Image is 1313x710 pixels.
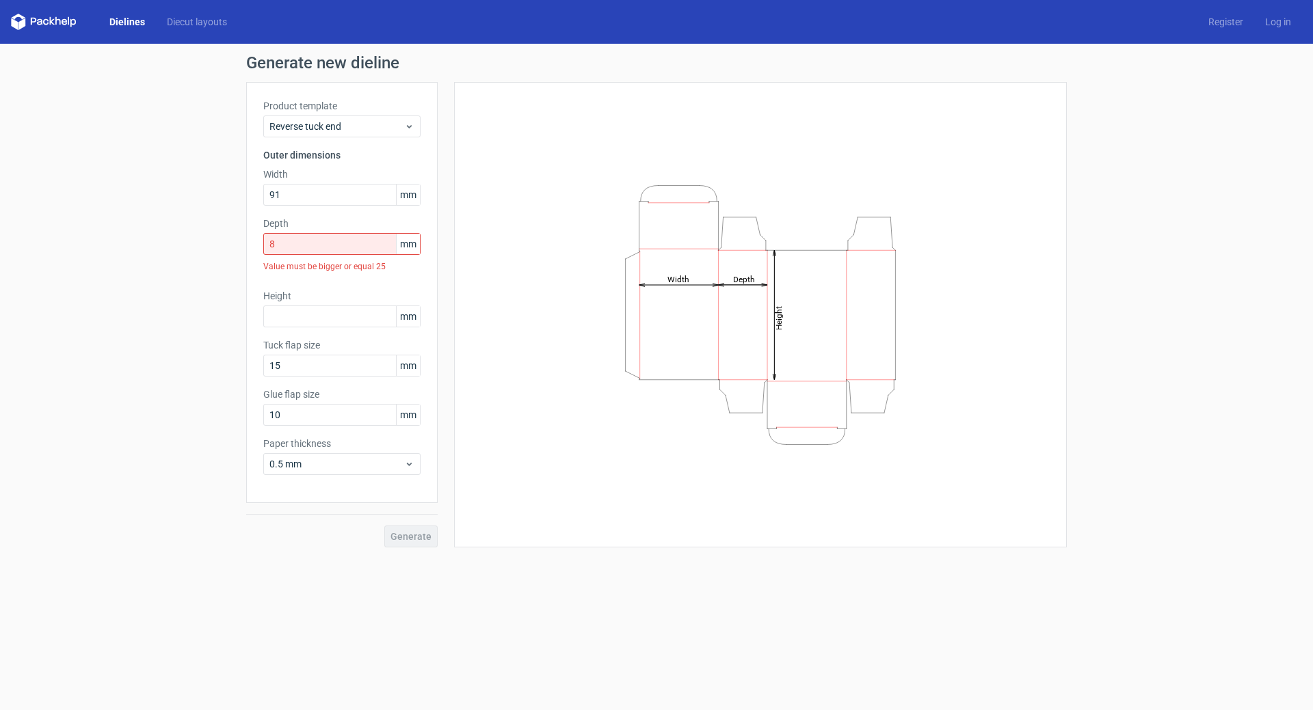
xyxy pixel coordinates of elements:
label: Paper thickness [263,437,421,450]
span: 0.5 mm [269,457,404,471]
label: Glue flap size [263,387,421,401]
span: mm [396,306,420,327]
span: mm [396,405,420,425]
h1: Generate new dieline [246,55,1067,71]
label: Product template [263,99,421,113]
a: Register [1197,15,1254,29]
label: Tuck flap size [263,338,421,352]
tspan: Width [667,274,689,284]
span: Reverse tuck end [269,120,404,133]
label: Height [263,289,421,303]
a: Diecut layouts [156,15,238,29]
tspan: Depth [733,274,755,284]
a: Log in [1254,15,1302,29]
tspan: Height [774,305,784,329]
h3: Outer dimensions [263,148,421,162]
span: mm [396,234,420,254]
span: mm [396,185,420,205]
label: Width [263,167,421,181]
label: Depth [263,217,421,230]
a: Dielines [98,15,156,29]
span: mm [396,355,420,376]
div: Value must be bigger or equal 25 [263,255,421,278]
